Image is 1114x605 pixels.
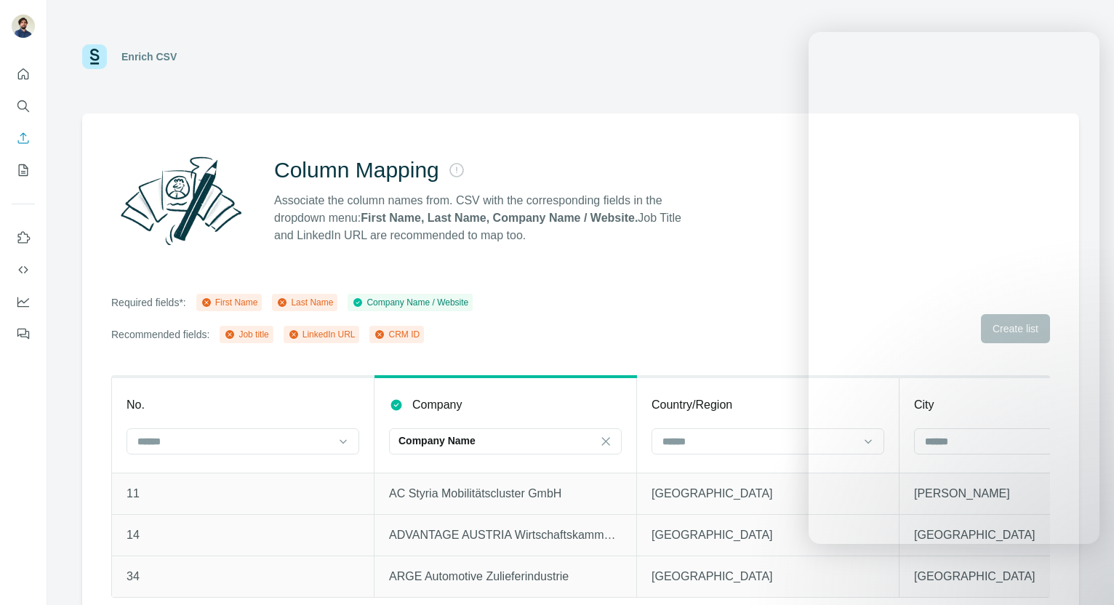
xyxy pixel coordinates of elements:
[652,485,884,502] p: [GEOGRAPHIC_DATA]
[111,295,186,310] p: Required fields*:
[274,192,694,244] p: Associate the column names from. CSV with the corresponding fields in the dropdown menu: Job Titl...
[12,93,35,119] button: Search
[12,289,35,315] button: Dashboard
[12,61,35,87] button: Quick start
[274,157,439,183] h2: Column Mapping
[809,32,1099,544] iframe: Intercom live chat
[201,296,258,309] div: First Name
[652,396,732,414] p: Country/Region
[127,485,359,502] p: 11
[361,212,638,224] strong: First Name, Last Name, Company Name / Website.
[1065,556,1099,590] iframe: Intercom live chat
[127,526,359,544] p: 14
[111,327,209,342] p: Recommended fields:
[412,396,462,414] p: Company
[12,157,35,183] button: My lists
[652,526,884,544] p: [GEOGRAPHIC_DATA]
[12,225,35,251] button: Use Surfe on LinkedIn
[389,568,622,585] p: ARGE Automotive Zulieferindustrie
[389,485,622,502] p: AC Styria Mobilitätscluster GmbH
[652,568,884,585] p: [GEOGRAPHIC_DATA]
[12,257,35,283] button: Use Surfe API
[121,49,177,64] div: Enrich CSV
[12,15,35,38] img: Avatar
[111,148,251,253] img: Surfe Illustration - Column Mapping
[224,328,268,341] div: Job title
[374,328,420,341] div: CRM ID
[276,296,333,309] div: Last Name
[12,125,35,151] button: Enrich CSV
[288,328,356,341] div: LinkedIn URL
[127,396,145,414] p: No.
[127,568,359,585] p: 34
[389,526,622,544] p: ADVANTAGE AUSTRIA Wirtschaftskammer Österreich
[352,296,468,309] div: Company Name / Website
[12,321,35,347] button: Feedback
[82,44,107,69] img: Surfe Logo
[398,433,476,448] p: Company Name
